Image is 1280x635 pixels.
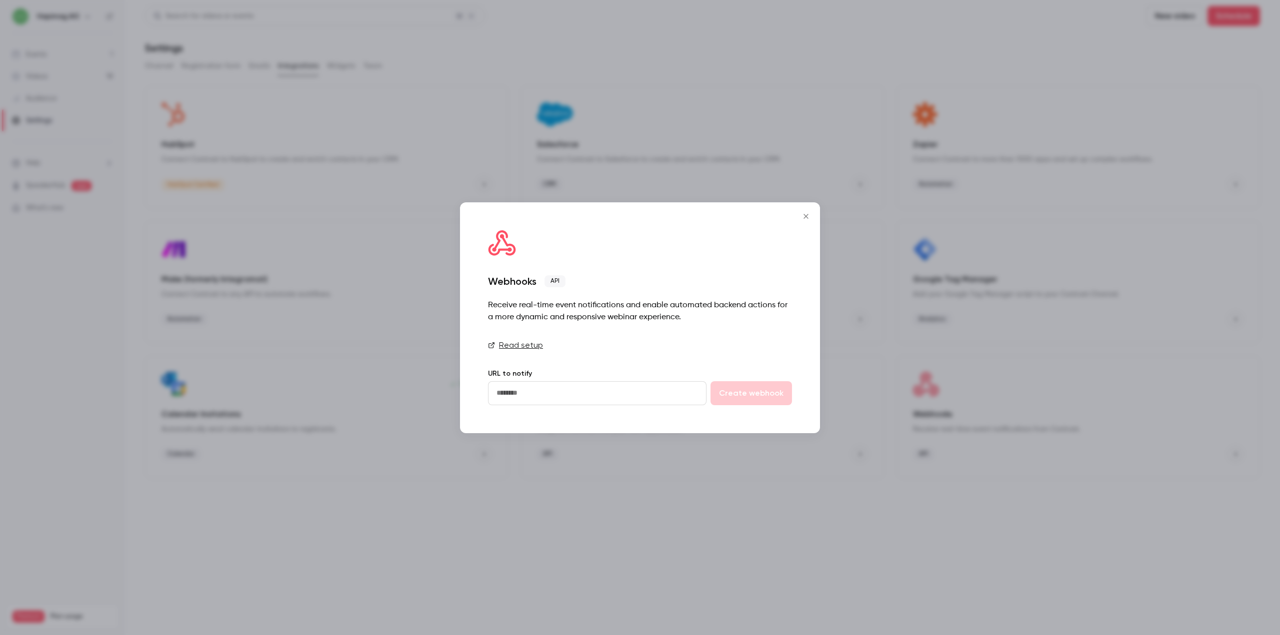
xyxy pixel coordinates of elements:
span: API [544,275,565,287]
div: Webhooks [488,275,536,287]
a: Read setup [488,339,792,351]
button: Close [796,206,816,226]
div: Receive real-time event notifications and enable automated backend actions for a more dynamic and... [488,299,792,323]
label: URL to notify [488,369,532,378]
